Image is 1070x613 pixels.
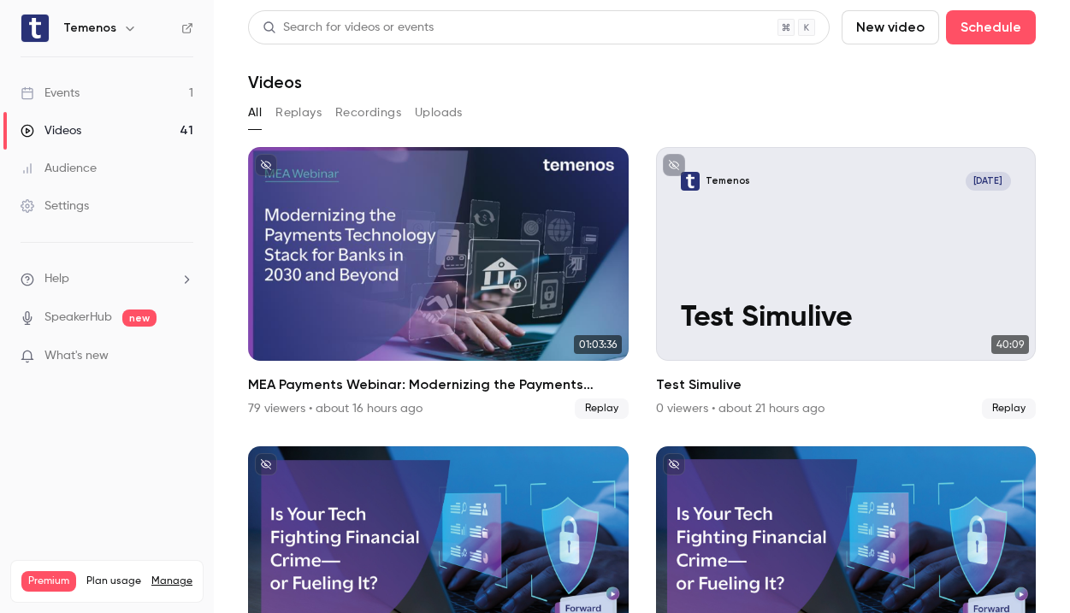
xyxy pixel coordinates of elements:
[248,147,629,419] a: 01:03:36MEA Payments Webinar: Modernizing the Payments Technology Stack for Banks in [DATE] and B...
[275,99,322,127] button: Replays
[248,72,302,92] h1: Videos
[86,575,141,588] span: Plan usage
[248,400,423,417] div: 79 viewers • about 16 hours ago
[21,15,49,42] img: Temenos
[656,374,1037,395] h2: Test Simulive
[663,453,685,475] button: unpublished
[966,172,1011,191] span: [DATE]
[21,122,81,139] div: Videos
[415,99,463,127] button: Uploads
[681,302,1011,336] p: Test Simulive
[263,19,434,37] div: Search for videos or events
[21,571,76,592] span: Premium
[574,335,622,354] span: 01:03:36
[122,309,157,327] span: new
[63,20,116,37] h6: Temenos
[255,154,277,176] button: unpublished
[681,172,700,191] img: Test Simulive
[663,154,685,176] button: unpublished
[21,270,193,288] li: help-dropdown-opener
[21,85,80,102] div: Events
[248,99,262,127] button: All
[656,147,1037,419] a: Test SimuliveTemenos[DATE]Test Simulive40:09Test Simulive0 viewers • about 21 hours agoReplay
[656,147,1037,419] li: Test Simulive
[842,10,939,44] button: New video
[656,400,825,417] div: 0 viewers • about 21 hours ago
[575,398,629,419] span: Replay
[248,374,629,395] h2: MEA Payments Webinar: Modernizing the Payments Technology Stack for Banks in [DATE] and Beyond
[255,453,277,475] button: unpublished
[248,147,629,419] li: MEA Payments Webinar: Modernizing the Payments Technology Stack for Banks in 2030 and Beyond
[946,10,1036,44] button: Schedule
[173,349,193,364] iframe: Noticeable Trigger
[44,309,112,327] a: SpeakerHub
[44,270,69,288] span: Help
[44,347,109,365] span: What's new
[335,99,401,127] button: Recordings
[991,335,1029,354] span: 40:09
[706,175,750,188] p: Temenos
[21,197,89,215] div: Settings
[248,10,1036,603] section: Videos
[21,160,97,177] div: Audience
[982,398,1036,419] span: Replay
[151,575,192,588] a: Manage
